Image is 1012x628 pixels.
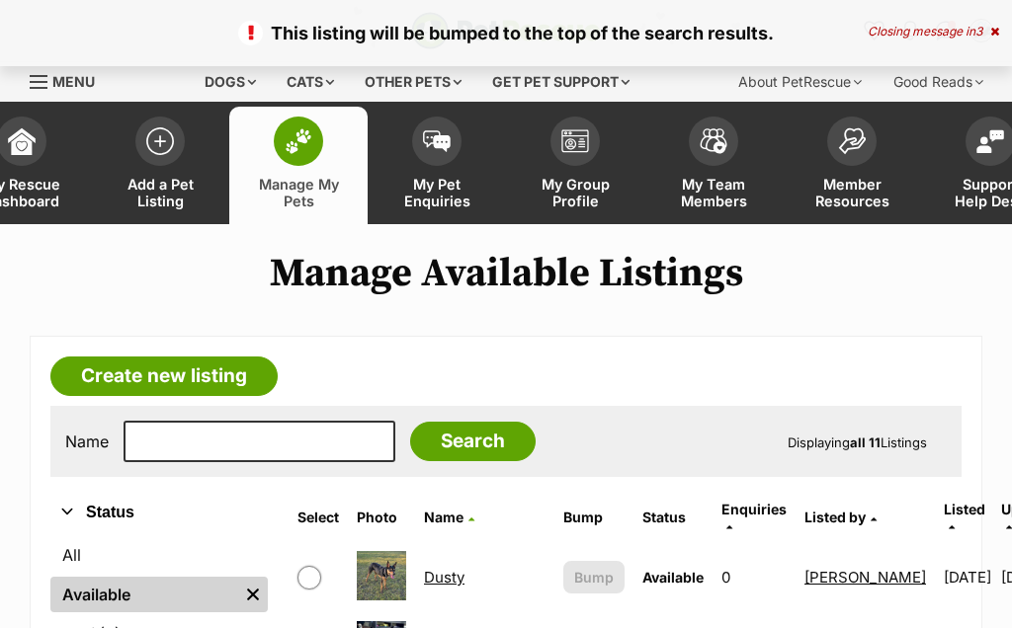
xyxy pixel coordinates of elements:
img: pet-enquiries-icon-7e3ad2cf08bfb03b45e93fb7055b45f3efa6380592205ae92323e6603595dc1f.svg [423,130,451,152]
input: Search [410,422,536,461]
img: group-profile-icon-3fa3cf56718a62981997c0bc7e787c4b2cf8bcc04b72c1350f741eb67cf2f40e.svg [561,129,589,153]
span: My Team Members [669,176,758,209]
img: manage-my-pets-icon-02211641906a0b7f246fdf0571729dbe1e7629f14944591b6c1af311fb30b64b.svg [285,128,312,154]
p: This listing will be bumped to the top of the search results. [20,20,992,46]
div: Get pet support [478,62,643,102]
span: Name [424,509,464,525]
th: Status [634,494,712,541]
th: Select [290,494,347,541]
a: All [50,537,268,573]
th: Photo [349,494,414,541]
div: Cats [273,62,348,102]
a: Manage My Pets [229,107,368,224]
span: Menu [52,73,95,90]
a: Enquiries [721,501,787,533]
div: Dogs [191,62,270,102]
img: member-resources-icon-8e73f808a243e03378d46382f2149f9095a855e16c252ad45f914b54edf8863c.svg [838,127,866,154]
strong: all 11 [850,434,881,450]
a: My Group Profile [506,107,644,224]
td: 0 [714,543,795,611]
button: Status [50,500,268,525]
span: Displaying Listings [788,434,927,450]
a: Create new listing [50,356,278,396]
a: Listed [944,501,985,533]
button: Bump [563,561,625,593]
div: About PetRescue [724,62,876,102]
img: add-pet-listing-icon-0afa8454b4691262ce3f59096e99ab1cd57d4a30225e0717b998d2c9b9846f56.svg [146,127,174,155]
a: My Team Members [644,107,783,224]
a: Remove filter [238,577,268,612]
a: [PERSON_NAME] [804,568,926,587]
div: Other pets [351,62,475,102]
span: Available [642,569,704,586]
span: 3 [975,24,982,39]
a: Menu [30,62,109,98]
span: Bump [574,567,614,588]
th: Bump [555,494,632,541]
span: Member Resources [807,176,896,209]
a: My Pet Enquiries [368,107,506,224]
span: Add a Pet Listing [116,176,205,209]
a: Name [424,509,474,525]
img: team-members-icon-5396bd8760b3fe7c0b43da4ab00e1e3bb1a5d9ba89233759b79545d2d3fc5d0d.svg [700,128,727,154]
td: [DATE] [936,543,999,611]
a: Add a Pet Listing [91,107,229,224]
img: help-desk-icon-fdf02630f3aa405de69fd3d07c3f3aa587a6932b1a1747fa1d2bba05be0121f9.svg [976,129,1004,153]
a: Dusty [424,568,464,587]
span: Listed by [804,509,866,525]
div: Closing message in [868,25,999,39]
div: Good Reads [880,62,997,102]
span: Listed [944,501,985,517]
img: dashboard-icon-eb2f2d2d3e046f16d808141f083e7271f6b2e854fb5c12c21221c1fb7104beca.svg [8,127,36,155]
span: Manage My Pets [254,176,343,209]
a: Member Resources [783,107,921,224]
span: My Pet Enquiries [392,176,481,209]
a: Listed by [804,509,877,525]
span: translation missing: en.admin.listings.index.attributes.enquiries [721,501,787,517]
label: Name [65,432,109,450]
a: Available [50,577,238,612]
span: My Group Profile [531,176,620,209]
